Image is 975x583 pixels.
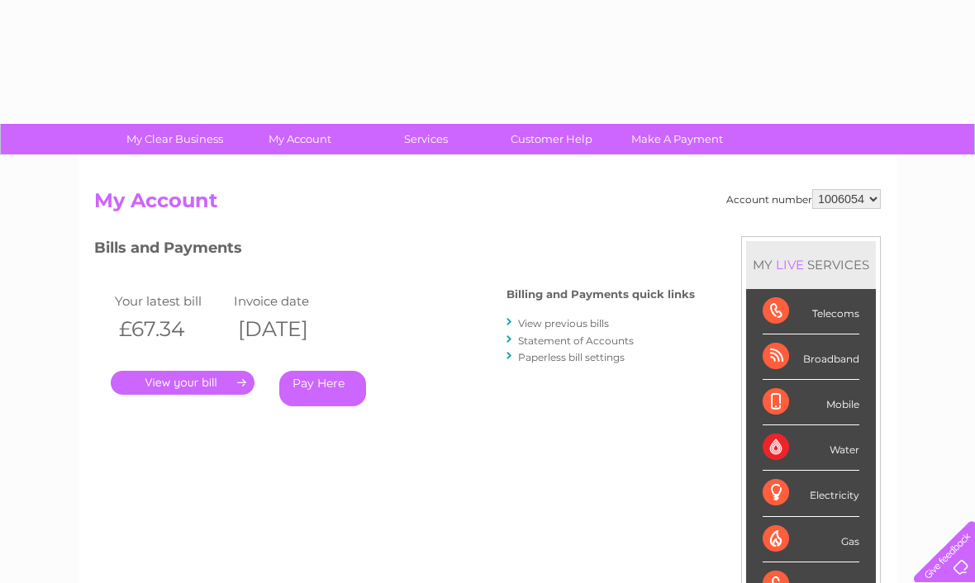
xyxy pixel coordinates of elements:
[518,351,625,363] a: Paperless bill settings
[232,124,369,154] a: My Account
[773,257,807,273] div: LIVE
[763,334,859,380] div: Broadband
[111,290,230,312] td: Your latest bill
[230,290,349,312] td: Invoice date
[763,471,859,516] div: Electricity
[94,189,881,220] h2: My Account
[763,380,859,425] div: Mobile
[483,124,620,154] a: Customer Help
[358,124,494,154] a: Services
[279,371,366,406] a: Pay Here
[518,334,634,347] a: Statement of Accounts
[507,288,695,301] h4: Billing and Payments quick links
[763,517,859,562] div: Gas
[107,124,243,154] a: My Clear Business
[518,317,609,329] a: View previous bills
[746,241,876,288] div: MY SERVICES
[230,312,349,346] th: [DATE]
[763,425,859,471] div: Water
[111,312,230,346] th: £67.34
[609,124,745,154] a: Make A Payment
[111,371,254,395] a: .
[726,189,881,209] div: Account number
[94,236,695,265] h3: Bills and Payments
[763,289,859,334] div: Telecoms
